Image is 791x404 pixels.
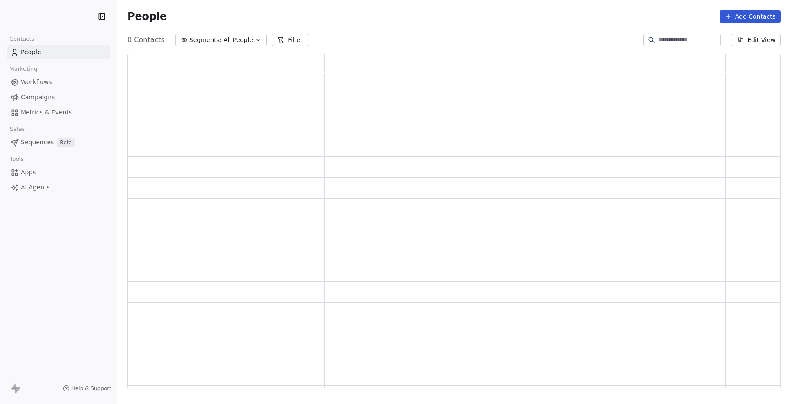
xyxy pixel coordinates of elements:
span: People [127,10,167,23]
span: Apps [21,168,36,177]
span: Sequences [21,138,54,147]
span: Tools [6,153,27,166]
button: Edit View [732,34,781,46]
span: All People [224,36,253,45]
span: Workflows [21,78,52,87]
span: People [21,48,41,57]
button: Filter [272,34,308,46]
a: Metrics & Events [7,105,110,120]
span: AI Agents [21,183,50,192]
a: SequencesBeta [7,135,110,150]
span: Beta [57,138,75,147]
span: Contacts [6,33,38,46]
span: Sales [6,123,29,136]
a: Apps [7,165,110,179]
a: Workflows [7,75,110,89]
span: Metrics & Events [21,108,72,117]
span: 0 Contacts [127,35,165,45]
span: Help & Support [71,385,111,392]
a: Help & Support [63,385,111,392]
span: Campaigns [21,93,55,102]
a: Campaigns [7,90,110,104]
span: Marketing [6,62,41,75]
a: AI Agents [7,180,110,195]
span: Segments: [189,36,222,45]
a: People [7,45,110,59]
button: Add Contacts [720,10,781,23]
